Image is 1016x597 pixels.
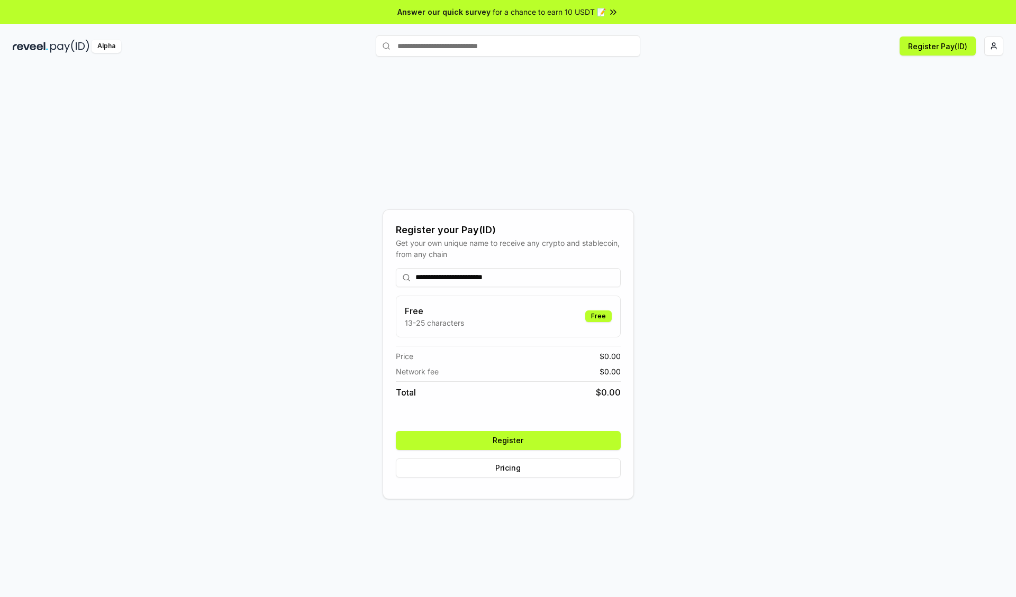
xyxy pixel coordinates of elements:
[396,386,416,399] span: Total
[396,366,439,377] span: Network fee
[92,40,121,53] div: Alpha
[396,431,621,450] button: Register
[396,351,413,362] span: Price
[50,40,89,53] img: pay_id
[405,317,464,328] p: 13-25 characters
[13,40,48,53] img: reveel_dark
[900,36,976,56] button: Register Pay(ID)
[405,305,464,317] h3: Free
[397,6,491,17] span: Answer our quick survey
[396,237,621,260] div: Get your own unique name to receive any crypto and stablecoin, from any chain
[600,366,621,377] span: $ 0.00
[396,223,621,237] div: Register your Pay(ID)
[596,386,621,399] span: $ 0.00
[396,458,621,477] button: Pricing
[600,351,621,362] span: $ 0.00
[585,310,612,322] div: Free
[493,6,606,17] span: for a chance to earn 10 USDT 📝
